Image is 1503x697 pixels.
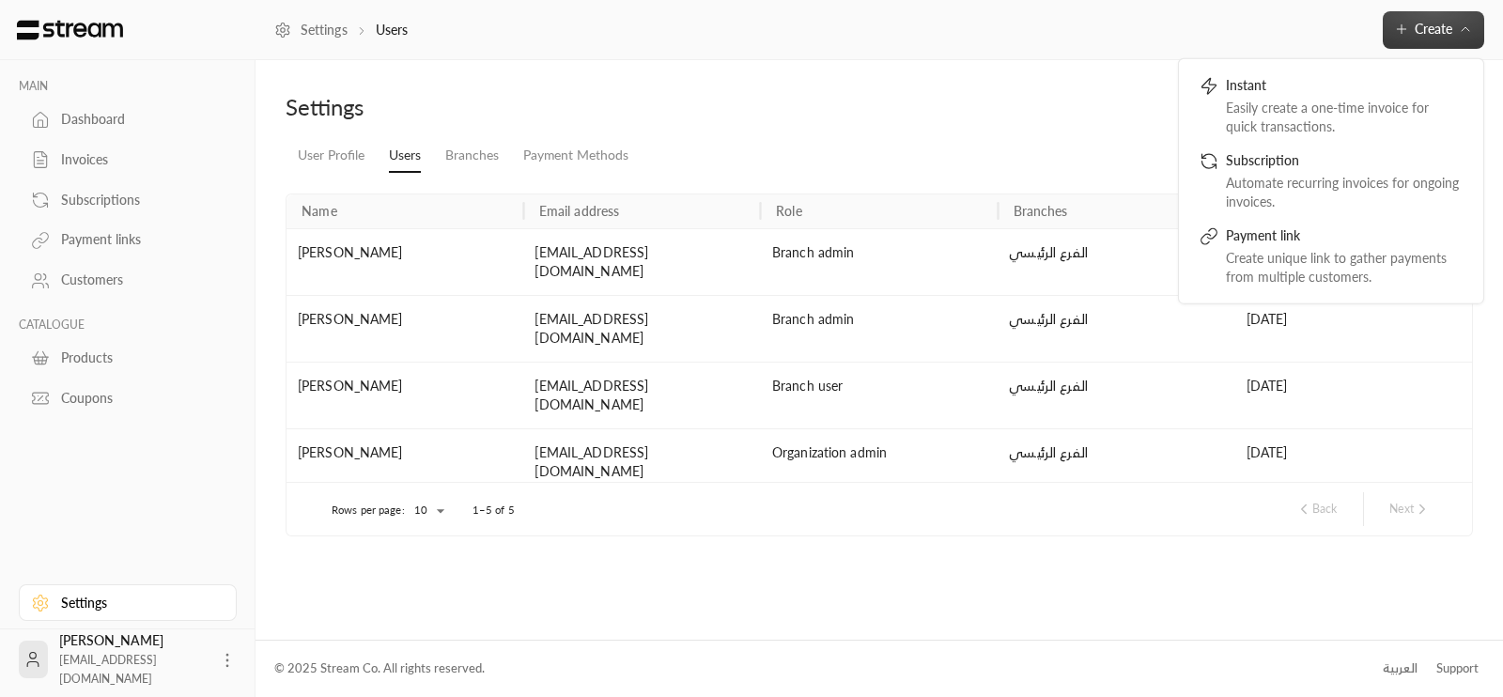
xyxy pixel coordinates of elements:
[332,503,405,518] p: Rows per page:
[19,379,237,416] a: Coupons
[59,631,207,688] div: [PERSON_NAME]
[19,262,237,299] a: Customers
[539,203,620,219] div: Email address
[61,348,213,367] div: Products
[376,21,409,39] p: Users
[1383,11,1484,49] button: Create
[287,362,523,428] div: [PERSON_NAME]
[274,659,485,678] div: © 2025 Stream Co. All rights reserved.
[1235,428,1472,495] div: [DATE]
[1226,98,1463,135] div: Easily create a one-time invoice for quick transactions.
[61,191,213,209] div: Subscriptions
[772,377,986,398] div: Branch user
[19,101,237,138] a: Dashboard
[772,310,986,332] div: Branch admin
[772,243,986,265] div: Branch admin
[287,428,523,495] div: [PERSON_NAME]
[287,295,523,362] div: [PERSON_NAME]
[1190,218,1472,293] a: Payment linkCreate unique link to gather payments from multiple customers.
[19,222,237,258] a: Payment links
[302,203,337,219] div: Name
[1235,295,1472,362] div: [DATE]
[1235,362,1472,428] div: [DATE]
[1190,143,1472,218] a: SubscriptionAutomate recurring invoices for ongoing invoices.
[274,21,408,39] nav: breadcrumb
[19,340,237,377] a: Products
[1226,173,1463,210] div: Automate recurring invoices for ongoing invoices.
[1226,248,1463,286] div: Create unique link to gather payments from multiple customers.
[19,142,237,178] a: Invoices
[61,230,213,249] div: Payment links
[1430,652,1484,686] a: Support
[445,139,499,172] a: Branches
[274,21,348,39] a: Settings
[61,389,213,408] div: Coupons
[1014,203,1068,219] div: Branches
[19,318,237,333] p: CATALOGUE
[523,228,760,295] div: melsayed2409@gmail.com
[59,653,157,686] span: [EMAIL_ADDRESS][DOMAIN_NAME]
[473,503,515,518] p: 1–5 of 5
[15,20,125,40] img: Logo
[19,181,237,218] a: Subscriptions
[61,110,213,129] div: Dashboard
[61,271,213,289] div: Customers
[1009,377,1223,398] div: الفرع الرئيسي
[287,228,523,295] div: [PERSON_NAME]
[1009,443,1223,465] div: الفرع الرئيسي
[523,295,760,362] div: acc@rowoad.com
[772,443,986,465] div: Organization admin
[298,139,364,172] a: User Profile
[1190,68,1472,143] a: InstantEasily create a one-time invoice for quick transactions.
[61,150,213,169] div: Invoices
[1383,659,1418,678] div: العربية
[523,139,628,172] a: Payment Methods
[1226,75,1463,98] div: Instant
[523,362,760,428] div: gcourseca@gmail.com
[61,594,213,612] div: Settings
[19,79,237,94] p: MAIN
[19,584,237,621] a: Settings
[405,499,450,522] div: 10
[523,428,760,495] div: sultan@rowoad.com
[389,139,421,173] a: Users
[286,92,870,122] div: Settings
[1009,243,1223,265] div: الفرع الرئيسي
[776,203,802,219] div: Role
[1415,21,1452,37] span: Create
[1009,310,1223,332] div: الفرع الرئيسي
[1226,150,1463,173] div: Subscription
[1226,225,1463,248] div: Payment link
